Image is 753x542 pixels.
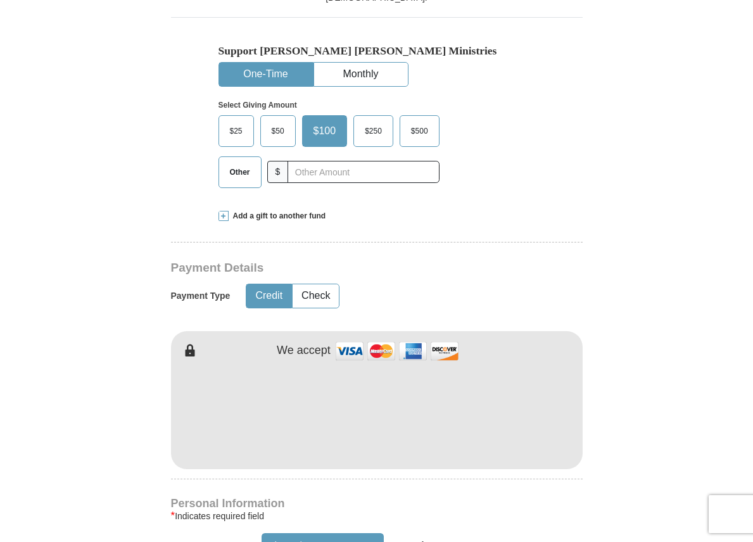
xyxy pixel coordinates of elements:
div: Indicates required field [171,508,583,524]
span: $500 [405,122,434,141]
button: One-Time [219,63,313,86]
img: credit cards accepted [334,337,460,365]
span: $100 [307,122,343,141]
span: $ [267,161,289,183]
span: $50 [265,122,291,141]
button: Check [293,284,339,308]
h3: Payment Details [171,261,494,275]
h5: Support [PERSON_NAME] [PERSON_NAME] Ministries [218,44,535,58]
span: Other [224,163,256,182]
span: $25 [224,122,249,141]
span: Add a gift to another fund [229,211,326,222]
h5: Payment Type [171,291,231,301]
input: Other Amount [288,161,439,183]
h4: Personal Information [171,498,583,508]
button: Credit [246,284,291,308]
h4: We accept [277,344,331,358]
strong: Select Giving Amount [218,101,297,110]
span: $250 [358,122,388,141]
button: Monthly [314,63,408,86]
